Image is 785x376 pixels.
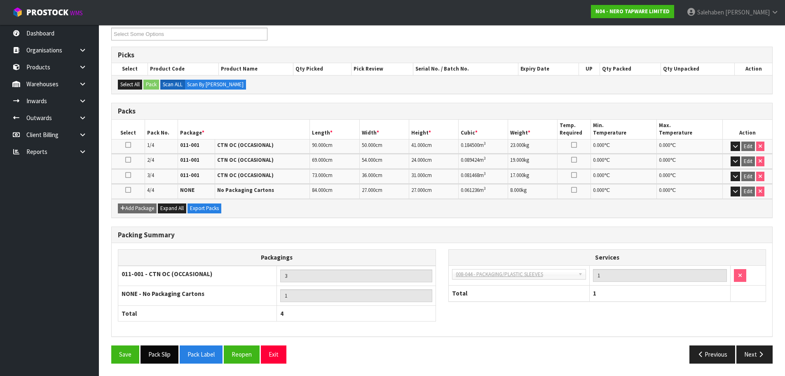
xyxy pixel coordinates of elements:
[459,154,508,168] td: m
[600,63,661,75] th: Qty Packed
[723,120,772,139] th: Action
[510,156,524,163] span: 19.000
[310,120,359,139] th: Length
[741,172,755,182] button: Edit
[689,345,736,363] button: Previous
[180,172,199,179] strong: 011-001
[656,139,722,154] td: ℃
[508,139,558,154] td: kg
[593,142,604,149] span: 0.000
[510,187,521,194] span: 8.000
[148,63,219,75] th: Product Code
[484,171,486,176] sup: 3
[217,172,274,179] strong: CTN OC (OCCASIONAL)
[659,156,670,163] span: 0.000
[160,205,184,212] span: Expand All
[178,120,310,139] th: Package
[697,8,724,16] span: Salehaben
[411,142,425,149] span: 41.000
[217,187,274,194] strong: No Packaging Cartons
[217,156,274,163] strong: CTN OC (OCCASIONAL)
[579,63,600,75] th: UP
[147,156,154,163] span: 2/4
[180,345,223,363] button: Pack Label
[461,156,479,163] span: 0.089424
[510,172,524,179] span: 17.000
[461,142,479,149] span: 0.184500
[661,63,734,75] th: Qty Unpacked
[160,80,185,90] label: Scan ALL
[118,80,142,90] button: Select All
[118,250,436,266] th: Packagings
[449,286,590,301] th: Total
[122,270,212,278] strong: 011-001 - CTN OC (OCCASIONAL)
[510,142,524,149] span: 23.000
[591,184,656,199] td: ℃
[310,184,359,199] td: cm
[591,139,656,154] td: ℃
[359,169,409,184] td: cm
[143,80,159,90] button: Pack
[659,142,670,149] span: 0.000
[659,172,670,179] span: 0.000
[111,345,139,363] button: Save
[484,141,486,146] sup: 3
[508,120,558,139] th: Weight
[411,156,425,163] span: 24.000
[508,184,558,199] td: kg
[118,231,766,239] h3: Packing Summary
[147,142,154,149] span: 1/4
[459,184,508,199] td: m
[280,310,284,317] span: 4
[310,169,359,184] td: cm
[741,142,755,151] button: Edit
[459,139,508,154] td: m
[261,345,286,363] button: Exit
[118,107,766,115] h3: Packs
[484,156,486,161] sup: 3
[118,305,277,321] th: Total
[656,169,722,184] td: ℃
[411,187,425,194] span: 27.000
[409,184,458,199] td: cm
[735,63,772,75] th: Action
[180,187,194,194] strong: NONE
[187,203,221,213] button: Export Packs
[484,186,486,191] sup: 3
[26,7,68,18] span: ProStock
[362,142,375,149] span: 50.000
[180,142,199,149] strong: 011-001
[312,142,326,149] span: 90.000
[141,345,178,363] button: Pack Slip
[508,169,558,184] td: kg
[593,172,604,179] span: 0.000
[359,154,409,168] td: cm
[659,187,670,194] span: 0.000
[312,172,326,179] span: 73.000
[158,203,186,213] button: Expand All
[409,154,458,168] td: cm
[409,139,458,154] td: cm
[518,63,579,75] th: Expiry Date
[185,80,246,90] label: Scan By [PERSON_NAME]
[112,63,148,75] th: Select
[359,120,409,139] th: Width
[362,156,375,163] span: 54.000
[656,120,722,139] th: Max. Temperature
[180,156,199,163] strong: 011-001
[351,63,413,75] th: Pick Review
[359,184,409,199] td: cm
[118,203,157,213] button: Add Package
[725,8,770,16] span: [PERSON_NAME]
[362,172,375,179] span: 36.000
[312,187,326,194] span: 84.000
[219,63,293,75] th: Product Name
[310,139,359,154] td: cm
[409,169,458,184] td: cm
[293,63,351,75] th: Qty Picked
[217,142,274,149] strong: CTN OC (OCCASIONAL)
[409,120,458,139] th: Height
[591,154,656,168] td: ℃
[593,187,604,194] span: 0.000
[593,289,596,297] span: 1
